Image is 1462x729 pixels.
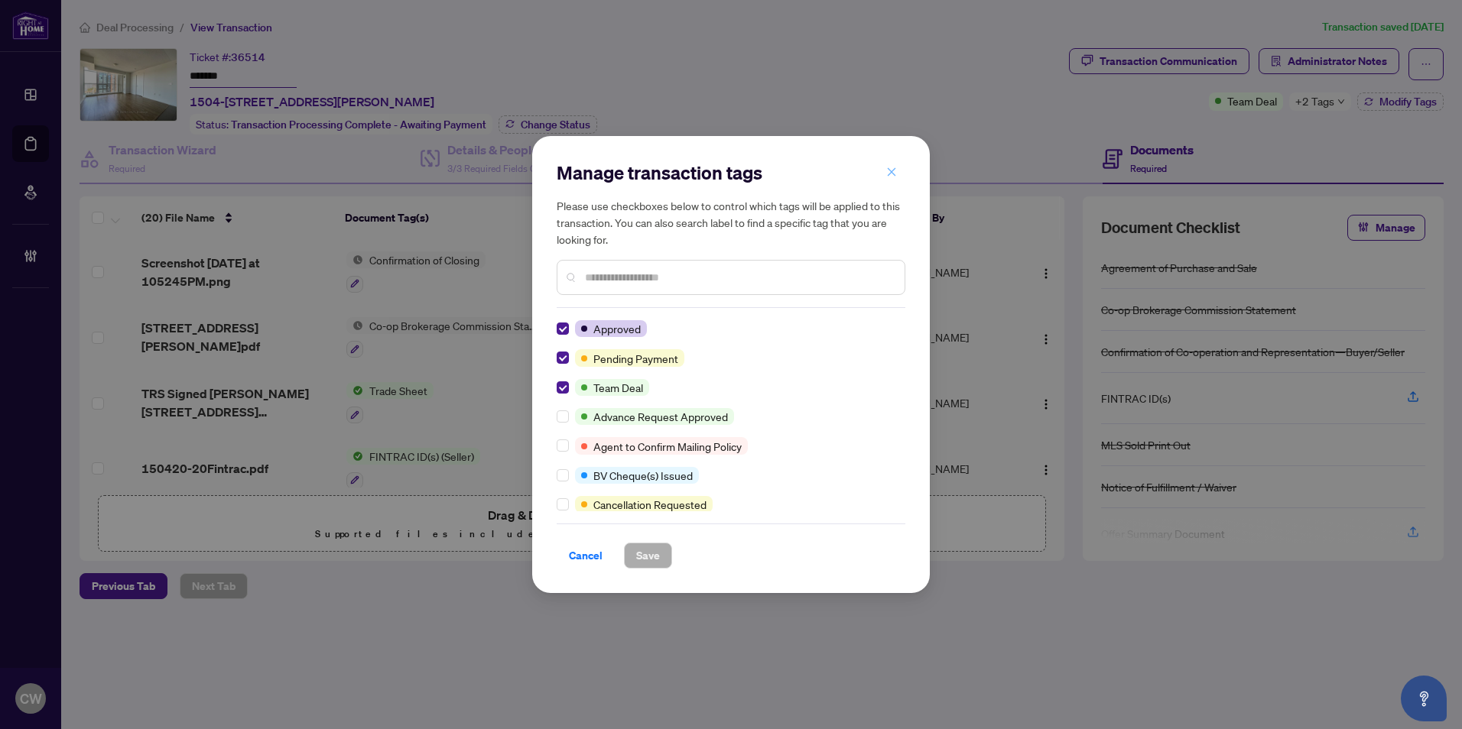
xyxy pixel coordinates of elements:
button: Cancel [557,543,615,569]
button: Open asap [1401,676,1447,721]
span: Team Deal [593,379,643,396]
span: Pending Payment [593,350,678,367]
h5: Please use checkboxes below to control which tags will be applied to this transaction. You can al... [557,197,905,248]
span: close [886,167,897,177]
span: Agent to Confirm Mailing Policy [593,438,742,455]
span: Cancellation Requested [593,496,707,513]
span: Advance Request Approved [593,408,728,425]
span: BV Cheque(s) Issued [593,467,693,484]
h2: Manage transaction tags [557,160,905,185]
span: Approved [593,320,641,337]
span: Cancel [569,543,603,568]
button: Save [624,543,672,569]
